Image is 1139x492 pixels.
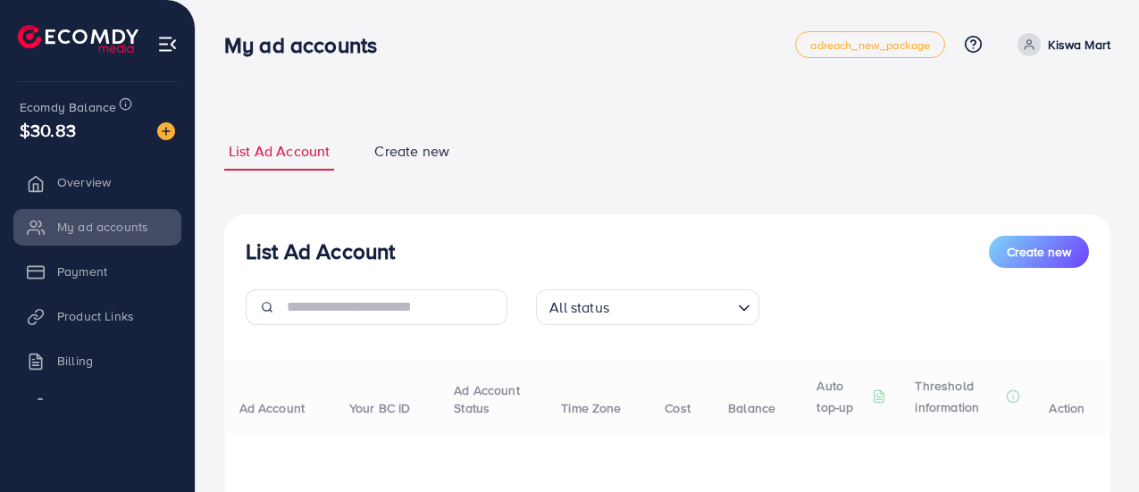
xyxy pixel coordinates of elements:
img: image [157,122,175,140]
h3: List Ad Account [246,238,395,264]
p: Kiswa Mart [1048,34,1110,55]
h3: My ad accounts [224,32,391,58]
span: adreach_new_package [810,39,930,51]
div: Search for option [536,289,759,325]
img: menu [157,34,178,54]
a: Kiswa Mart [1010,33,1110,56]
input: Search for option [615,291,731,321]
button: Create new [989,236,1089,268]
span: Create new [1007,243,1071,261]
span: $30.83 [20,117,76,143]
span: All status [546,295,613,321]
a: adreach_new_package [795,31,945,58]
span: List Ad Account [229,141,330,162]
img: logo [18,25,138,53]
span: Create new [374,141,449,162]
span: Ecomdy Balance [20,98,116,116]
